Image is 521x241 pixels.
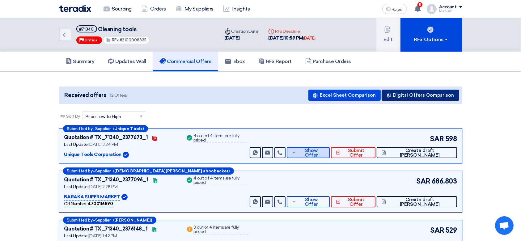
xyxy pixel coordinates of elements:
b: 4700116890 [88,201,113,206]
span: #2100008335 [120,38,146,42]
a: My Suppliers [171,2,218,16]
h5: Cleaning tools [76,25,150,33]
span: 12 Offers [110,92,127,98]
img: Verified Account [121,194,128,200]
h5: Updates Wall [108,58,146,65]
span: Price Low to High [86,113,121,120]
div: 4 out of 4 items are fully priced [193,176,248,185]
a: Insights [218,2,255,16]
span: SAR [430,225,444,235]
h5: Purchase Orders [305,58,351,65]
button: Submit Offer [331,196,375,207]
a: Updates Wall [101,52,153,71]
a: Orders [137,2,171,16]
button: Submit Offer [331,147,375,158]
p: BARAKA SUPER MARKET [64,193,121,201]
span: 529 [446,225,457,235]
div: [DATE] 10:59 PM [268,35,315,42]
div: [DATE] [225,35,258,42]
a: Commercial Offers [153,52,218,71]
span: [DATE] 1:42 PM [88,233,117,239]
span: 5 [417,2,422,7]
div: 4 out of 4 items are fully priced [193,134,248,143]
button: Show Offer [287,147,330,158]
b: (Unique Tools) [113,127,144,131]
a: Purchase Orders [299,52,358,71]
span: Last Update [64,233,88,239]
span: 686.803 [432,176,457,186]
span: Last Update [64,184,88,189]
button: العربية [382,4,407,14]
div: CR Number : [64,201,113,207]
div: Creation Date [225,28,258,35]
div: #71340 [79,27,94,31]
a: RFx Report [252,52,299,71]
div: RFx Options [414,36,449,43]
span: Supplier [95,127,111,131]
div: Open chat [495,216,514,235]
a: Summary [59,52,101,71]
button: RFx Options [400,18,462,52]
span: 598 [445,134,457,144]
div: Maryam [439,10,462,13]
button: Create draft [PERSON_NAME] [377,196,457,207]
button: Show Offer [287,196,330,207]
span: SAR [416,176,430,186]
h5: Commercial Offers [159,58,211,65]
button: Excel Sheet Comparison [308,90,381,101]
div: 3 out of 4 items are fully priced [194,225,248,235]
span: Create draft [PERSON_NAME] [388,197,452,207]
span: SAR [430,134,444,144]
button: Digital Offers Comparison [382,90,459,101]
div: Quotation # TX_71340_2376148_1 [64,225,148,233]
button: Create draft [PERSON_NAME] [377,147,457,158]
img: Teradix logo [59,5,91,12]
b: ([DEMOGRAPHIC_DATA][PERSON_NAME] aboobacker) [113,169,230,173]
span: Submit Offer [342,197,371,207]
div: Quotation # TX_71340_2377096_1 [64,176,149,184]
img: Verified Account [123,152,129,158]
span: Supplier [95,218,111,222]
img: profile_test.png [427,4,437,14]
span: العربية [392,7,403,11]
span: Submitted by [67,169,93,173]
a: Sourcing [99,2,137,16]
span: Critical [85,38,99,42]
span: RFx [112,38,119,42]
div: Account [439,5,457,10]
span: Create draft [PERSON_NAME] [388,148,452,158]
h5: Inbox [225,58,245,65]
span: Show Offer [298,148,325,158]
button: Edit [376,18,400,52]
div: RFx Deadline [268,28,315,35]
p: Unique Tools Corporation [64,151,121,159]
span: Submit Offer [342,148,371,158]
span: Cleaning tools [98,26,136,33]
div: – [63,217,156,224]
span: Show Offer [298,197,325,207]
span: [DATE] 2:28 PM [88,184,118,189]
span: Submitted by [67,127,93,131]
div: – [63,167,234,175]
b: ([PERSON_NAME]) [113,218,152,222]
div: Quotation # TX_71340_2377673_1 [64,134,148,141]
span: [DATE] 3:24 PM [88,142,118,147]
div: – [63,125,148,132]
h5: RFx Report [259,58,292,65]
div: [DATE] [303,35,315,41]
span: Sort By [66,113,80,120]
span: Supplier [95,169,111,173]
span: Submitted by [67,218,93,222]
h5: Summary [66,58,95,65]
span: Last Update [64,142,88,147]
span: Received offers [65,91,106,99]
a: Inbox [218,52,252,71]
